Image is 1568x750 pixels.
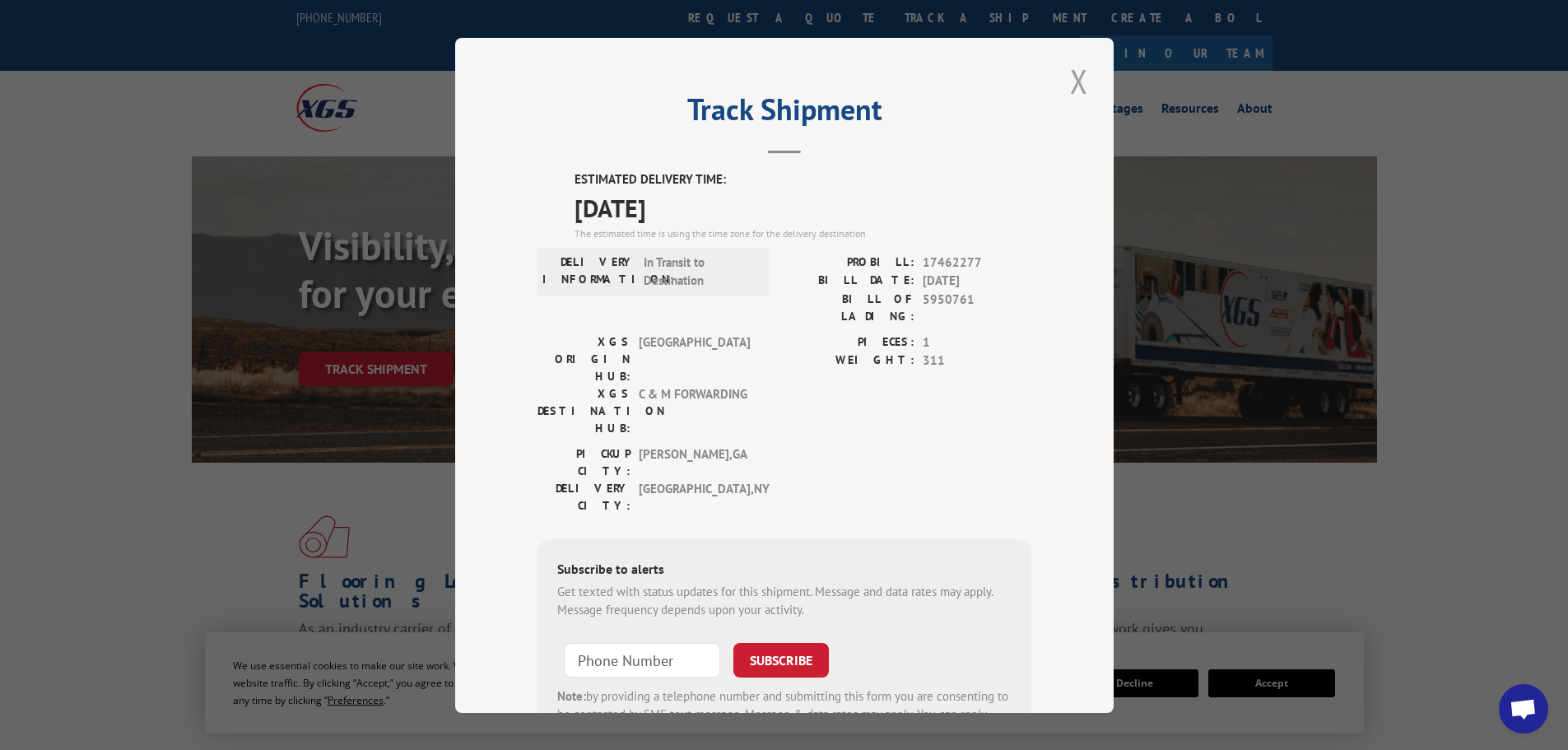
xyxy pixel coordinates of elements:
[557,687,586,703] strong: Note:
[557,687,1012,743] div: by providing a telephone number and submitting this form you are consenting to be contacted by SM...
[639,479,750,514] span: [GEOGRAPHIC_DATA] , NY
[537,445,630,479] label: PICKUP CITY:
[575,189,1031,226] span: [DATE]
[564,642,720,677] input: Phone Number
[639,384,750,436] span: C & M FORWARDING
[537,384,630,436] label: XGS DESTINATION HUB:
[784,333,914,352] label: PIECES:
[537,479,630,514] label: DELIVERY CITY:
[537,98,1031,129] h2: Track Shipment
[639,333,750,384] span: [GEOGRAPHIC_DATA]
[537,333,630,384] label: XGS ORIGIN HUB:
[1065,58,1093,104] button: Close modal
[923,253,1031,272] span: 17462277
[1499,684,1548,734] a: Open chat
[923,272,1031,291] span: [DATE]
[557,558,1012,582] div: Subscribe to alerts
[784,253,914,272] label: PROBILL:
[784,352,914,370] label: WEIGHT:
[575,170,1031,189] label: ESTIMATED DELIVERY TIME:
[575,226,1031,240] div: The estimated time is using the time zone for the delivery destination.
[784,272,914,291] label: BILL DATE:
[542,253,635,290] label: DELIVERY INFORMATION:
[923,352,1031,370] span: 311
[733,642,829,677] button: SUBSCRIBE
[644,253,755,290] span: In Transit to Destination
[923,333,1031,352] span: 1
[784,290,914,324] label: BILL OF LADING:
[557,582,1012,619] div: Get texted with status updates for this shipment. Message and data rates may apply. Message frequ...
[923,290,1031,324] span: 5950761
[639,445,750,479] span: [PERSON_NAME] , GA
